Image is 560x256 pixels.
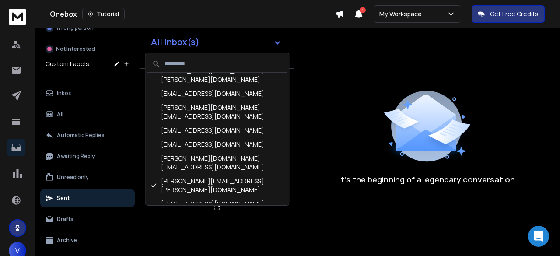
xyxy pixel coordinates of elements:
[57,237,77,244] p: Archive
[147,101,287,123] div: [PERSON_NAME][DOMAIN_NAME][EMAIL_ADDRESS][DOMAIN_NAME]
[45,60,89,68] h3: Custom Labels
[57,153,95,160] p: Awaiting Reply
[147,123,287,137] div: [EMAIL_ADDRESS][DOMAIN_NAME]
[50,8,335,20] div: Onebox
[147,197,287,211] div: [EMAIL_ADDRESS][DOMAIN_NAME]
[339,173,515,186] p: It’s the beginning of a legendary conversation
[147,137,287,151] div: [EMAIL_ADDRESS][DOMAIN_NAME]
[57,195,70,202] p: Sent
[56,25,94,32] p: Wrong person
[360,7,366,13] span: 1
[147,151,287,174] div: [PERSON_NAME][DOMAIN_NAME][EMAIL_ADDRESS][DOMAIN_NAME]
[147,64,287,87] div: [PERSON_NAME][EMAIL_ADDRESS][PERSON_NAME][DOMAIN_NAME]
[82,8,125,20] button: Tutorial
[57,216,73,223] p: Drafts
[57,174,89,181] p: Unread only
[57,111,63,118] p: All
[57,90,71,97] p: Inbox
[57,132,105,139] p: Automatic Replies
[56,46,95,53] p: Not Interested
[147,174,287,197] div: [PERSON_NAME][EMAIL_ADDRESS][PERSON_NAME][DOMAIN_NAME]
[490,10,539,18] p: Get Free Credits
[147,87,287,101] div: [EMAIL_ADDRESS][DOMAIN_NAME]
[151,38,199,46] h1: All Inbox(s)
[379,10,425,18] p: My Workspace
[528,226,549,247] div: Open Intercom Messenger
